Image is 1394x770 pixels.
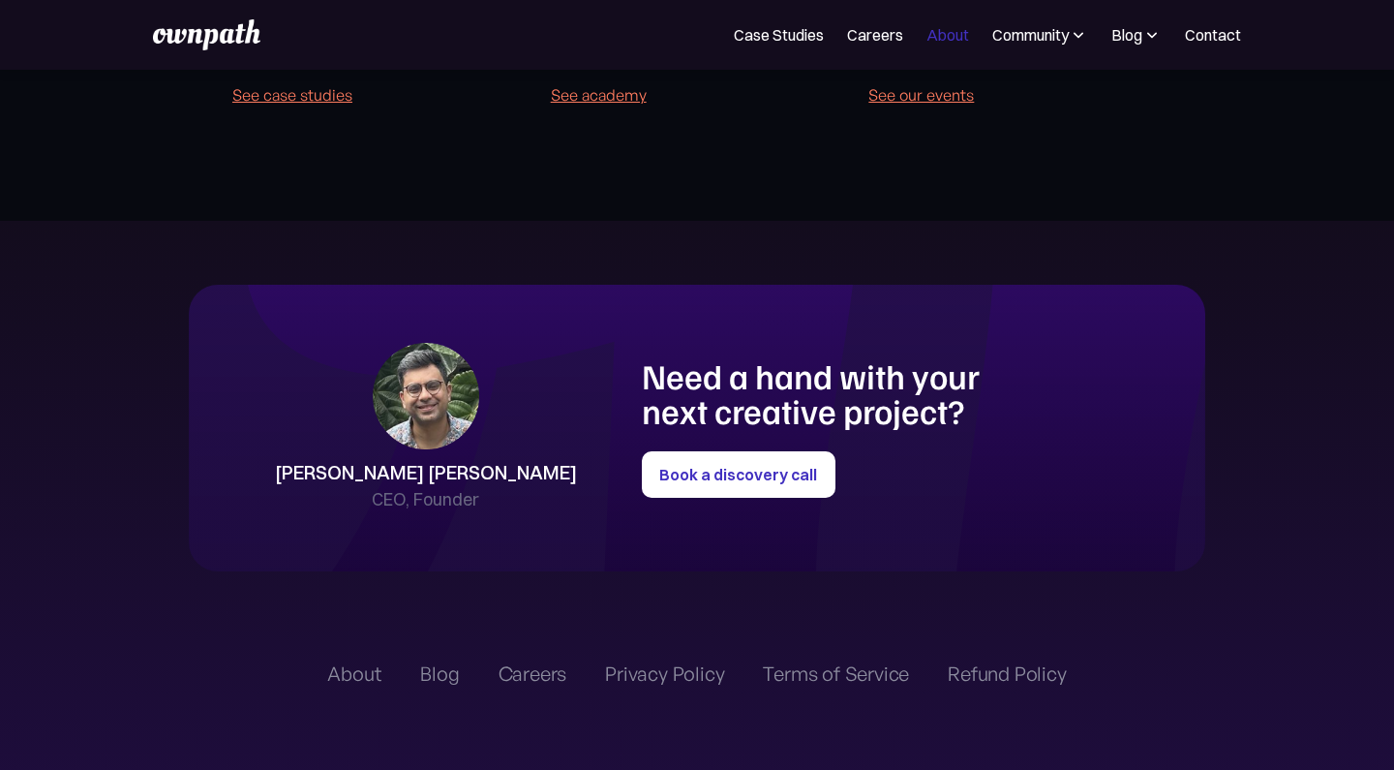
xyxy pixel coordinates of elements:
div: Blog [1111,23,1162,46]
a: Careers [499,662,567,686]
div: [PERSON_NAME] [PERSON_NAME] [275,459,577,486]
a: See our events [868,81,974,108]
a: Terms of Service [763,662,909,686]
a: See case studies [232,81,352,108]
a: Book a discovery call [642,451,835,498]
a: See academy [551,81,647,108]
a: Careers [847,23,903,46]
div: CEO, Founder [372,486,479,513]
h1: Need a hand with your next creative project? [642,358,1033,428]
div: Community [992,23,1069,46]
div: Blog [1111,23,1142,46]
a: Refund Policy [948,662,1066,686]
div: Community [992,23,1088,46]
a: Blog [420,662,459,686]
a: About [327,662,381,686]
a: Contact [1185,23,1241,46]
a: Case Studies [734,23,824,46]
a: Privacy Policy [605,662,724,686]
a: About [926,23,969,46]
